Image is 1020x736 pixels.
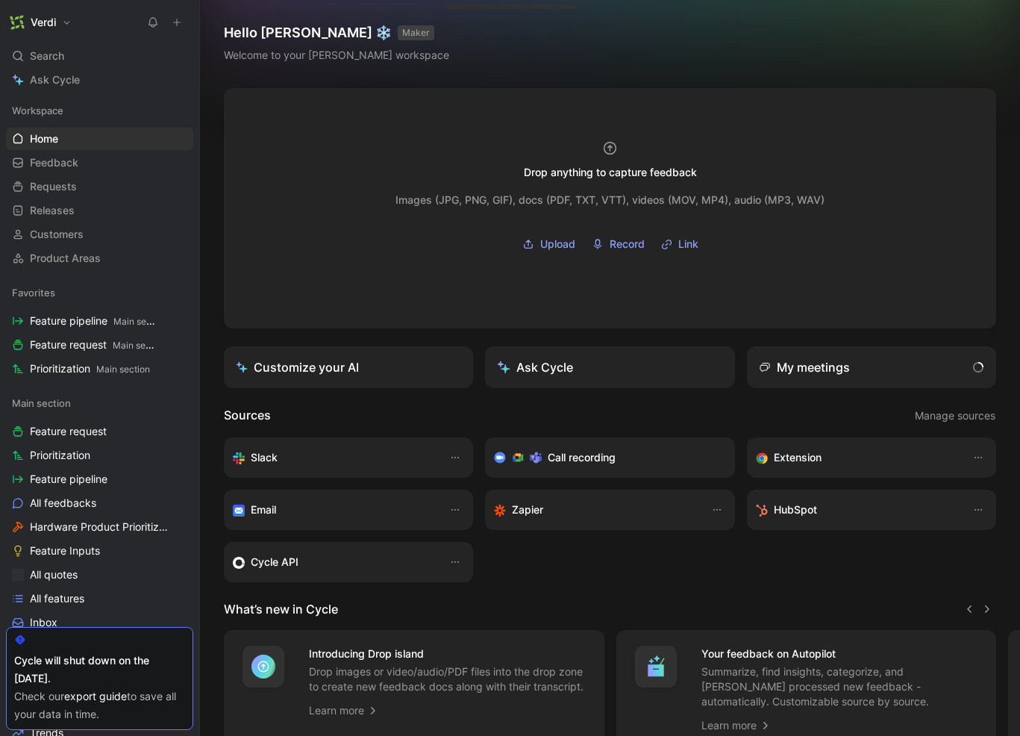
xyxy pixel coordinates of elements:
a: Learn more [701,717,772,735]
button: Ask Cycle [485,346,734,388]
span: Main section [113,340,166,351]
a: Prioritization [6,444,193,467]
span: Home [30,131,58,146]
a: Feature pipeline [6,468,193,490]
div: Capture feedback from thousands of sources with Zapier (survey results, recordings, sheets, etc). [494,501,695,519]
h4: Introducing Drop island [309,645,586,663]
span: Workspace [12,103,63,118]
div: Main section [6,392,193,414]
div: Sync your customers, send feedback and get updates in Slack [233,449,434,467]
h2: What’s new in Cycle [224,600,338,618]
div: Main sectionFeature requestPrioritizationFeature pipelineAll feedbacksHardware Product Prioritiza... [6,392,193,634]
a: Learn more [309,702,379,720]
button: Upload [517,233,581,255]
span: Manage sources [915,407,995,425]
div: Cycle will shut down on the [DATE]. [14,652,185,687]
a: Home [6,128,193,150]
h3: Slack [251,449,278,467]
h3: Email [251,501,276,519]
span: Ask Cycle [30,71,80,89]
a: export guide [64,690,127,702]
span: Favorites [12,285,55,300]
span: Main section [96,364,150,375]
div: Record & transcribe meetings from Zoom, Meet & Teams. [494,449,713,467]
button: Record [586,233,650,255]
button: VerdiVerdi [6,12,75,33]
div: My meetings [759,358,850,376]
span: All feedbacks [30,496,96,511]
span: Feature request [30,337,157,353]
a: Feedback [6,152,193,174]
span: Feature request [30,424,107,439]
span: Feature pipeline [30,472,107,487]
button: MAKER [398,25,434,40]
h3: Call recording [548,449,616,467]
div: Drop anything to capture feedback [524,163,697,181]
a: Releases [6,199,193,222]
p: Summarize, find insights, categorize, and [PERSON_NAME] processed new feedback - automatically. C... [701,664,979,709]
span: Upload [540,235,575,253]
span: Product Areas [30,251,101,266]
span: Main section [113,316,167,327]
a: Ask Cycle [6,69,193,91]
div: Check our to save all your data in time. [14,687,185,723]
span: All quotes [30,567,78,582]
a: Customize your AI [224,346,473,388]
span: Prioritization [30,448,90,463]
a: Feature Inputs [6,540,193,562]
h2: Sources [224,406,271,425]
div: Sync customers & send feedback from custom sources. Get inspired by our favorite use case [233,553,434,571]
span: Main section [12,396,71,411]
div: Search [6,45,193,67]
h3: Extension [774,449,822,467]
span: Feedback [30,155,78,170]
div: Capture feedback from anywhere on the web [756,449,957,467]
span: Record [610,235,645,253]
a: All features [6,587,193,610]
a: All feedbacks [6,492,193,514]
a: Feature request [6,420,193,443]
button: Manage sources [914,406,996,425]
div: Favorites [6,281,193,304]
a: Hardware Product Prioritization [6,516,193,538]
a: Feature pipelineMain section [6,310,193,332]
span: Link [678,235,698,253]
div: Welcome to your [PERSON_NAME] workspace [224,46,449,64]
div: Images (JPG, PNG, GIF), docs (PDF, TXT, VTT), videos (MOV, MP4), audio (MP3, WAV) [395,191,825,209]
span: Requests [30,179,77,194]
a: Inbox [6,611,193,634]
h3: Cycle API [251,553,298,571]
span: Search [30,47,64,65]
h4: Your feedback on Autopilot [701,645,979,663]
h1: Hello [PERSON_NAME] ❄️ [224,24,449,42]
h1: Verdi [31,16,56,29]
div: Forward emails to your feedback inbox [233,501,434,519]
span: Feature Inputs [30,543,100,558]
h3: HubSpot [774,501,817,519]
span: All features [30,591,84,606]
a: Requests [6,175,193,198]
h3: Zapier [512,501,543,519]
p: Drop images or video/audio/PDF files into the drop zone to create new feedback docs along with th... [309,664,586,694]
span: Feature pipeline [30,314,157,329]
a: Feature requestMain section [6,334,193,356]
a: All quotes [6,564,193,586]
span: Inbox [30,615,57,630]
img: Verdi [10,15,25,30]
a: PrioritizationMain section [6,358,193,380]
span: Hardware Product Prioritization [30,520,173,534]
span: Customers [30,227,84,242]
span: Releases [30,203,75,218]
div: Workspace [6,99,193,122]
div: Customize your AI [236,358,359,376]
span: Prioritization [30,361,150,377]
a: Customers [6,223,193,246]
div: Ask Cycle [497,358,573,376]
button: Link [656,233,704,255]
a: Product Areas [6,247,193,269]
